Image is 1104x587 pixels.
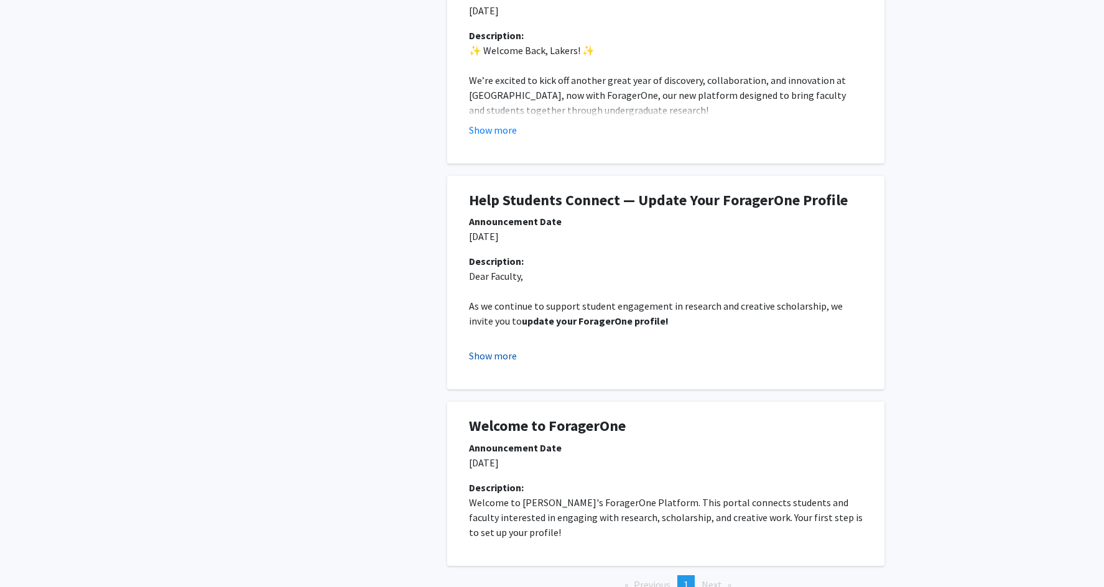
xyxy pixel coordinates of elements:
div: Announcement Date [469,440,863,455]
h1: Help Students Connect — Update Your ForagerOne Profile [469,192,863,210]
p: Dear Faculty, [469,269,863,284]
strong: update your ForagerOne profile! [522,315,669,327]
button: Show more [469,122,517,137]
div: Description: [469,254,863,269]
p: Welcome to [PERSON_NAME]'s ForagerOne Platform. This portal connects students and faculty interes... [469,495,863,540]
p: [DATE] [469,3,863,18]
p: ✨ Welcome Back, Lakers! ✨ [469,43,863,58]
p: [DATE] [469,229,863,244]
p: As we continue to support student engagement in research and creative scholarship, we invite you to [469,298,863,328]
p: We’re excited to kick off another great year of discovery, collaboration, and innovation at [GEOG... [469,73,863,118]
p: [DATE] [469,455,863,470]
button: Show more [469,348,517,363]
div: Description: [469,480,863,495]
iframe: Chat [9,531,53,578]
div: Description: [469,28,863,43]
div: Announcement Date [469,214,863,229]
h1: Welcome to ForagerOne [469,417,863,435]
